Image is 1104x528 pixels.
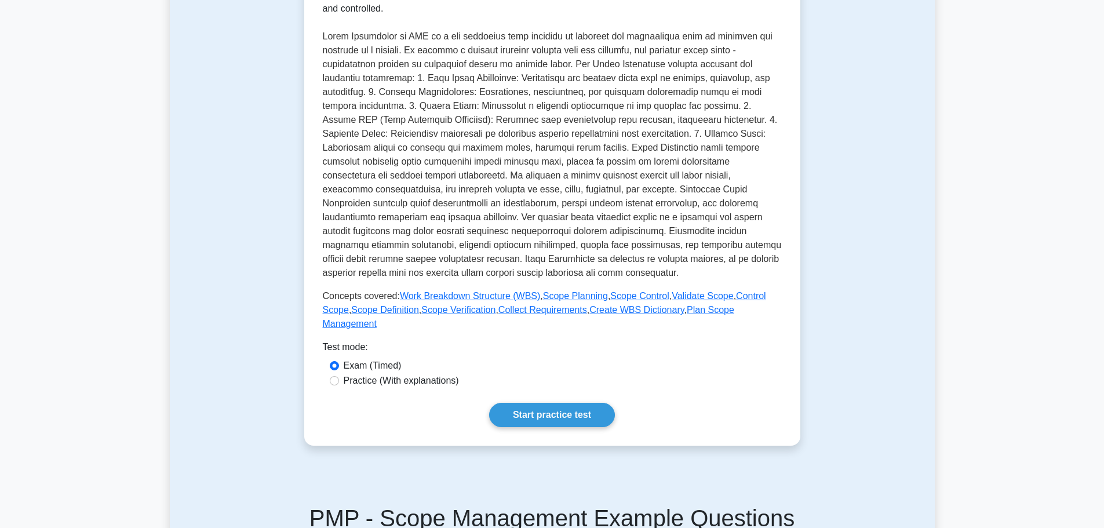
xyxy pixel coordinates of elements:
a: Scope Control [610,291,669,301]
div: Test mode: [323,340,782,359]
a: Scope Planning [543,291,608,301]
p: Lorem Ipsumdolor si AME co a eli seddoeius temp incididu ut laboreet dol magnaaliqua enim ad mini... [323,30,782,280]
label: Practice (With explanations) [344,374,459,388]
p: Concepts covered: , , , , , , , , , [323,289,782,331]
a: Create WBS Dictionary [589,305,684,315]
a: Scope Definition [351,305,419,315]
a: Scope Verification [421,305,495,315]
a: Work Breakdown Structure (WBS) [400,291,540,301]
label: Exam (Timed) [344,359,402,373]
a: Collect Requirements [498,305,587,315]
a: Start practice test [489,403,615,427]
a: Validate Scope [672,291,733,301]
